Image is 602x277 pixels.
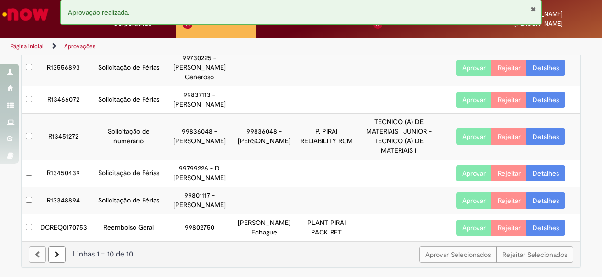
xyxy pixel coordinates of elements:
[91,86,167,113] td: Solicitação de Férias
[456,128,492,145] button: Aprovar
[456,60,492,76] button: Aprovar
[64,43,96,50] a: Aprovações
[456,220,492,236] button: Aprovar
[357,113,441,160] td: TECNICO (A) DE MATERIAIS I JUNIOR - TECNICO (A) DE MATERIAIS I
[167,187,233,214] td: 99801117 - [PERSON_NAME]
[167,49,233,86] td: 99730225 - [PERSON_NAME] Generoso
[167,113,233,160] td: 99836048 - [PERSON_NAME]
[456,192,492,209] button: Aprovar
[36,49,91,86] td: R13556893
[7,38,394,55] ul: Trilhas de página
[526,220,565,236] a: Detalhes
[167,86,233,113] td: 99837113 - [PERSON_NAME]
[296,214,357,241] td: PLANT PIRAI PACK RET
[36,187,91,214] td: R13348894
[491,92,527,108] button: Rejeitar
[526,92,565,108] a: Detalhes
[526,165,565,181] a: Detalhes
[296,113,357,160] td: P. PIRAI RELIABILITY RCM
[491,60,527,76] button: Rejeitar
[233,214,296,241] td: [PERSON_NAME] Echague
[491,192,527,209] button: Rejeitar
[526,192,565,209] a: Detalhes
[36,160,91,187] td: R13450439
[36,86,91,113] td: R13466072
[233,113,296,160] td: 99836048 - [PERSON_NAME]
[91,113,167,160] td: Solicitação de numerário
[91,187,167,214] td: Solicitação de Férias
[1,5,50,24] img: ServiceNow
[491,128,527,145] button: Rejeitar
[91,160,167,187] td: Solicitação de Férias
[526,60,565,76] a: Detalhes
[91,49,167,86] td: Solicitação de Férias
[456,165,492,181] button: Aprovar
[530,5,536,13] button: Fechar Notificação
[167,214,233,241] td: 99802750
[29,249,573,260] div: Linhas 1 − 10 de 10
[456,92,492,108] button: Aprovar
[68,8,129,17] span: Aprovação realizada.
[167,160,233,187] td: 99799226 - D [PERSON_NAME]
[36,214,91,241] td: DCREQ0170753
[491,165,527,181] button: Rejeitar
[491,220,527,236] button: Rejeitar
[91,214,167,241] td: Reembolso Geral
[526,128,565,145] a: Detalhes
[11,43,44,50] a: Página inicial
[36,113,91,160] td: R13451272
